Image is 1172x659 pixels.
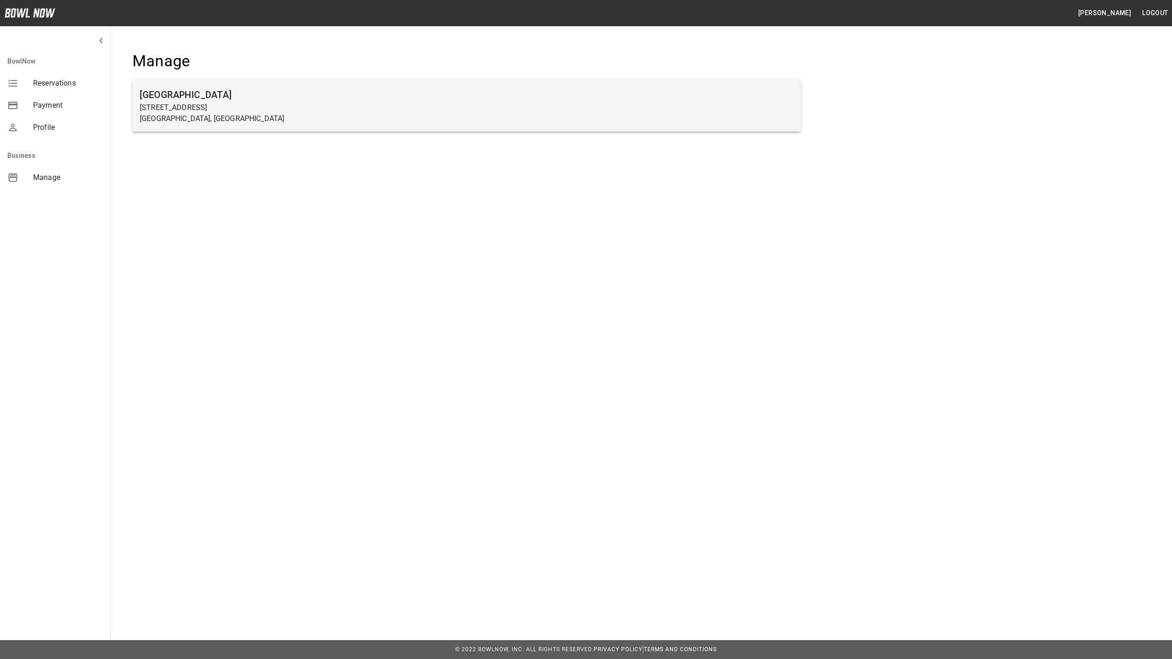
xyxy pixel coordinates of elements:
[132,52,801,71] h4: Manage
[1075,5,1135,22] button: [PERSON_NAME]
[594,646,642,653] a: Privacy Policy
[5,8,55,17] img: logo
[33,122,103,133] span: Profile
[33,172,103,183] span: Manage
[455,646,594,653] span: © 2022 BowlNow, Inc. All Rights Reserved.
[140,102,794,113] p: [STREET_ADDRESS]
[140,87,794,102] h6: [GEOGRAPHIC_DATA]
[33,78,103,89] span: Reservations
[33,100,103,111] span: Payment
[644,646,717,653] a: Terms and Conditions
[1139,5,1172,22] button: Logout
[140,113,794,124] p: [GEOGRAPHIC_DATA], [GEOGRAPHIC_DATA]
